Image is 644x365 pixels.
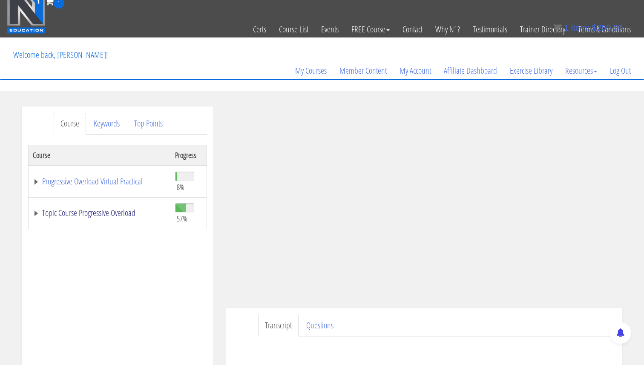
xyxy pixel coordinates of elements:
[429,9,466,50] a: Why N1?
[258,315,299,336] a: Transcript
[299,315,340,336] a: Questions
[289,50,333,91] a: My Courses
[315,9,345,50] a: Events
[503,50,559,91] a: Exercise Library
[29,145,171,165] th: Course
[171,145,207,165] th: Progress
[564,23,569,32] span: 1
[127,113,170,135] a: Top Points
[177,182,184,192] span: 8%
[437,50,503,91] a: Affiliate Dashboard
[572,9,637,50] a: Terms & Conditions
[553,23,623,32] a: 1 item: $250.00
[345,9,396,50] a: FREE Course
[592,23,597,32] span: $
[592,23,623,32] bdi: 250.00
[393,50,437,91] a: My Account
[177,214,187,223] span: 57%
[333,50,393,91] a: Member Content
[54,113,86,135] a: Course
[553,23,562,32] img: icon11.png
[273,9,315,50] a: Course List
[514,9,572,50] a: Trainer Directory
[604,50,637,91] a: Log Out
[33,177,167,186] a: Progressive Overload Virtual Practical
[466,9,514,50] a: Testimonials
[247,9,273,50] a: Certs
[396,9,429,50] a: Contact
[559,50,604,91] a: Resources
[571,23,589,32] span: item:
[7,38,114,72] p: Welcome back, [PERSON_NAME]!
[33,209,167,217] a: Topic Course Progressive Overload
[87,113,126,135] a: Keywords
